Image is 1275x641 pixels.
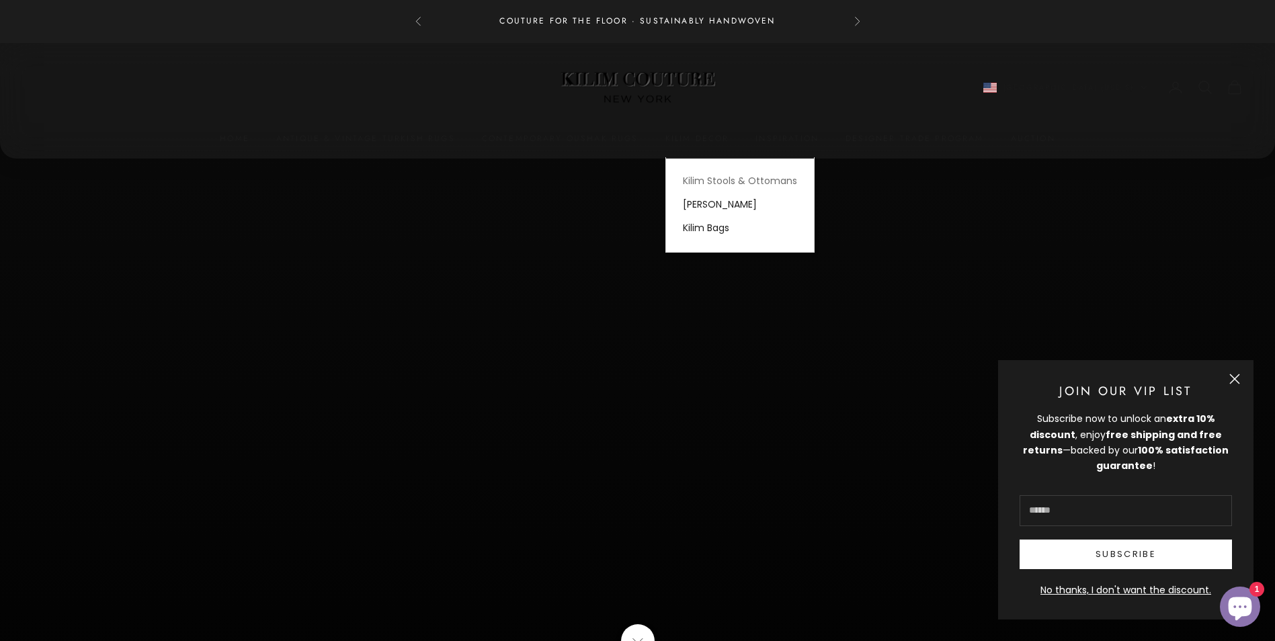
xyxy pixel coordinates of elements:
[32,132,1243,145] nav: Primary navigation
[666,169,814,193] a: Kilim Stools & Ottomans
[1020,540,1232,569] button: Subscribe
[846,132,984,145] a: Designer Trade Program
[665,132,729,145] summary: Kilim Decor
[1011,132,1055,145] a: Auction
[499,15,775,28] p: Couture for the Floor · Sustainably Handwoven
[1023,428,1222,457] strong: free shipping and free returns
[220,132,249,145] a: Home
[983,83,997,93] img: United States
[276,132,455,145] a: Antique & Vintage Turkish Rugs
[554,56,722,120] img: Logo of Kilim Couture New York
[1020,382,1232,401] p: Join Our VIP List
[1020,411,1232,473] div: Subscribe now to unlock an , enjoy —backed by our !
[755,132,819,145] a: Inspiration
[482,132,639,145] a: Contemporary Oushak Rugs
[666,216,814,240] a: Kilim Bags
[998,360,1253,619] newsletter-popup: Newsletter popup
[1096,443,1229,472] strong: 100% satisfaction guarantee
[983,79,1243,95] nav: Secondary navigation
[1020,583,1232,598] button: No thanks, I don't want the discount.
[666,193,814,216] a: [PERSON_NAME]
[1216,587,1264,630] inbox-online-store-chat: Shopify online store chat
[1003,81,1135,93] span: [GEOGRAPHIC_DATA] (USD $)
[1030,412,1215,441] strong: extra 10% discount
[983,81,1148,93] button: Change country or currency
